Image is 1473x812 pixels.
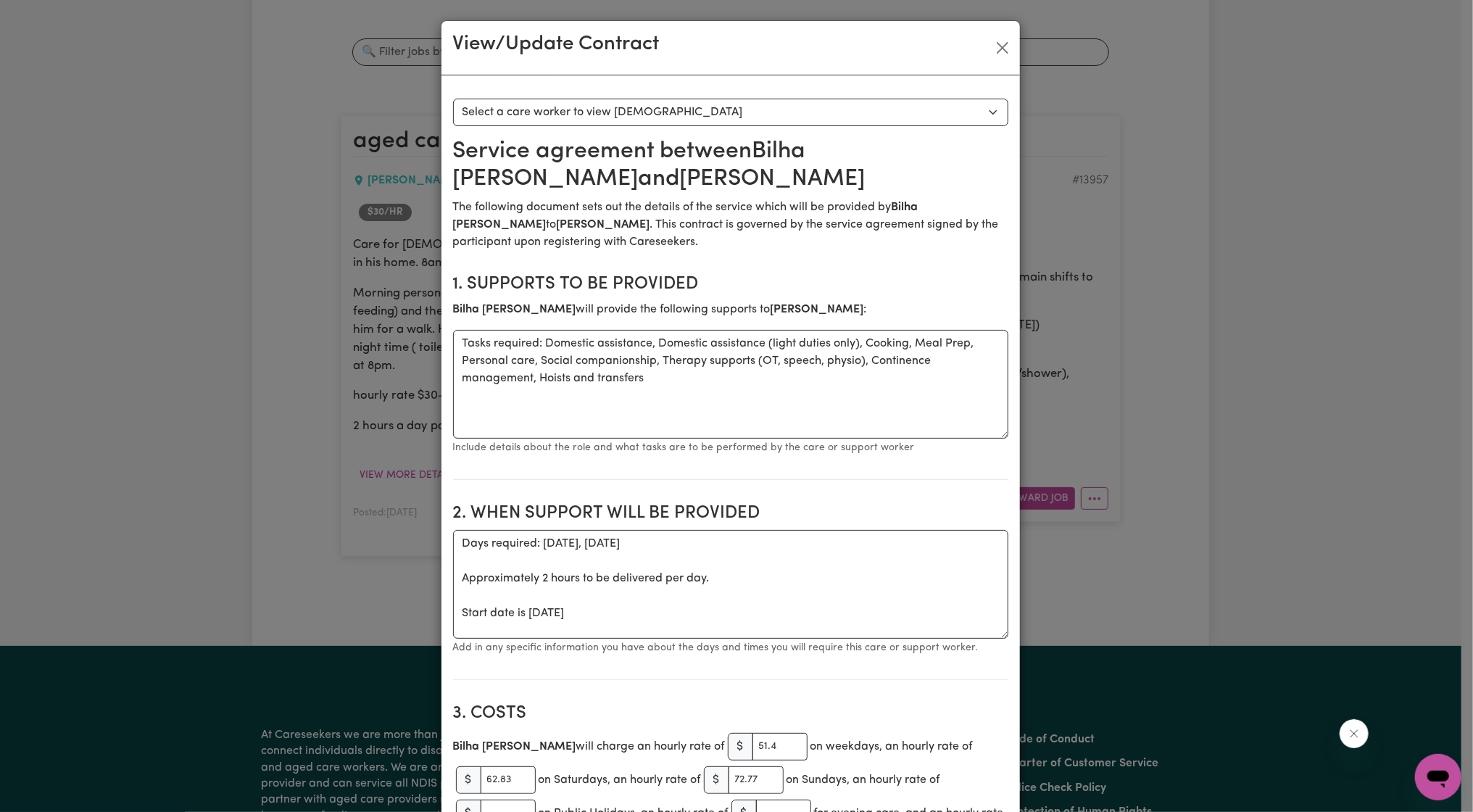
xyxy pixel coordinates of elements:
span: Need any help? [9,10,88,22]
h2: 3. Costs [453,703,1008,724]
span: $ [704,766,729,794]
b: Bilha [PERSON_NAME] [453,304,576,315]
p: The following document sets out the details of the service which will be provided by to . This co... [453,199,1008,251]
h3: View/Update Contract [453,33,660,57]
textarea: Days required: [DATE], [DATE] Approximately 2 hours to be delivered per day. Start date is [DATE] [453,530,1008,639]
iframe: Close message [1340,719,1369,748]
b: [PERSON_NAME] [771,304,864,315]
h2: Service agreement between Bilha [PERSON_NAME] and [PERSON_NAME] [453,138,1008,194]
b: [PERSON_NAME] [557,219,650,231]
span: $ [728,733,753,761]
h2: 2. When support will be provided [453,503,1008,524]
small: Include details about the role and what tasks are to be performed by the care or support worker [453,442,915,453]
small: Add in any specific information you have about the days and times you will require this care or s... [453,642,979,653]
iframe: Button to launch messaging window [1415,754,1461,800]
b: Bilha [PERSON_NAME] [453,741,576,753]
p: will provide the following supports to : [453,301,1008,318]
button: Close [991,36,1014,59]
textarea: Tasks required: Domestic assistance, Domestic assistance (light duties only), Cooking, Meal Prep,... [453,330,1008,439]
h2: 1. Supports to be provided [453,274,1008,295]
span: $ [456,766,481,794]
